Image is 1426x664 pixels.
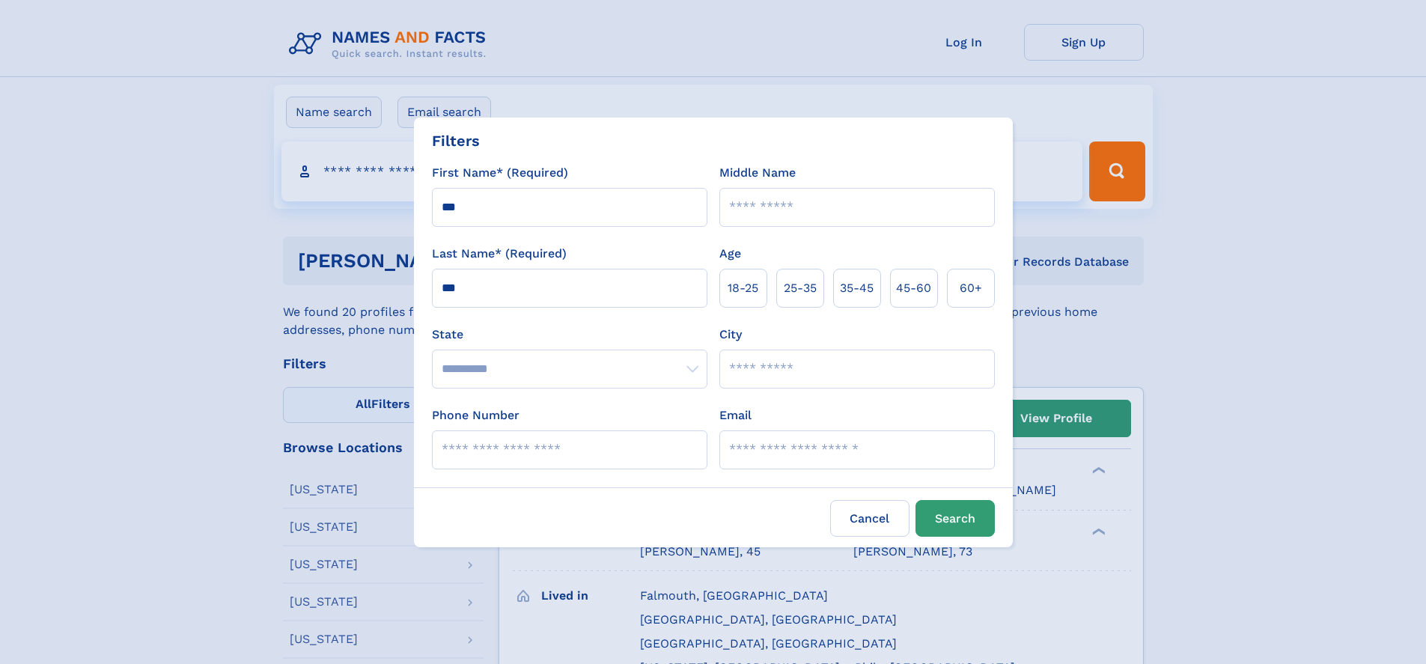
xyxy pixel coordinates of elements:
[784,279,817,297] span: 25‑35
[432,245,567,263] label: Last Name* (Required)
[432,406,519,424] label: Phone Number
[840,279,874,297] span: 35‑45
[728,279,758,297] span: 18‑25
[432,130,480,152] div: Filters
[719,164,796,182] label: Middle Name
[432,326,707,344] label: State
[719,406,752,424] label: Email
[896,279,931,297] span: 45‑60
[432,164,568,182] label: First Name* (Required)
[719,326,742,344] label: City
[719,245,741,263] label: Age
[830,500,909,537] label: Cancel
[915,500,995,537] button: Search
[960,279,982,297] span: 60+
